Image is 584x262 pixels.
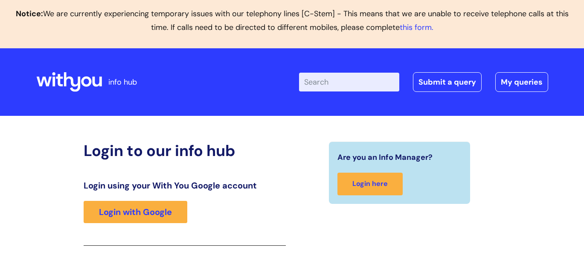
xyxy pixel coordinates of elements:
a: My queries [495,72,548,92]
input: Search [299,73,399,91]
p: info hub [108,75,137,89]
h3: Login using your With You Google account [84,180,286,191]
h2: Login to our info hub [84,141,286,160]
a: Submit a query [413,72,482,92]
p: We are currently experiencing temporary issues with our telephony lines [C-Stem] - This means tha... [7,7,577,35]
span: Are you an Info Manager? [337,150,433,164]
a: Login with Google [84,201,187,223]
a: this form. [400,22,433,32]
a: Login here [337,173,403,195]
b: Notice: [16,9,43,19]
